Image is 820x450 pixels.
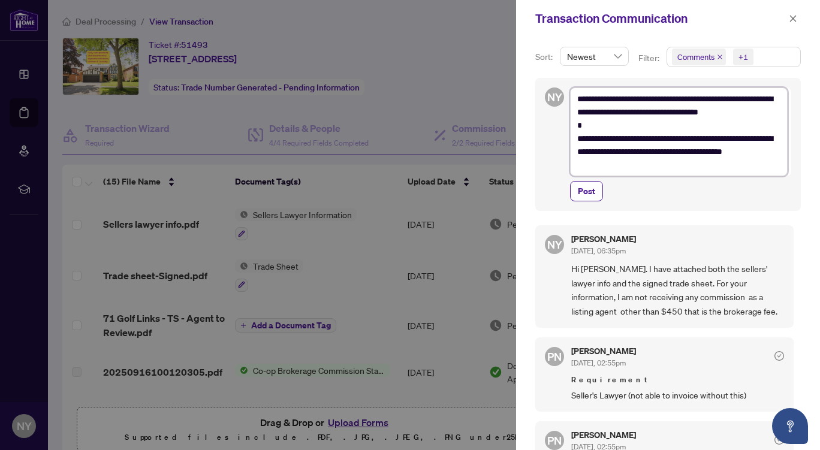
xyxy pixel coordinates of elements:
span: close [717,54,723,60]
div: Transaction Communication [535,10,785,28]
h5: [PERSON_NAME] [571,431,636,439]
button: Post [570,181,603,201]
span: close [789,14,797,23]
span: Comments [677,51,715,63]
span: Post [578,182,595,201]
span: Comments [672,49,726,65]
h5: [PERSON_NAME] [571,235,636,243]
p: Filter: [638,52,661,65]
span: Hi [PERSON_NAME]. I have attached both the sellers' lawyer info and the signed trade sheet. For y... [571,262,784,318]
span: PN [547,348,562,365]
p: Sort: [535,50,555,64]
span: NY [547,236,562,253]
span: Requirement [571,374,784,386]
span: [DATE], 06:35pm [571,246,626,255]
span: check-circle [774,351,784,361]
span: [DATE], 02:55pm [571,358,626,367]
span: Newest [567,47,622,65]
div: +1 [738,51,748,63]
span: PN [547,432,562,449]
span: Seller's Lawyer (not able to invoice without this) [571,388,784,402]
h5: [PERSON_NAME] [571,347,636,355]
span: NY [547,89,562,105]
span: check-circle [774,435,784,445]
button: Open asap [772,408,808,444]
